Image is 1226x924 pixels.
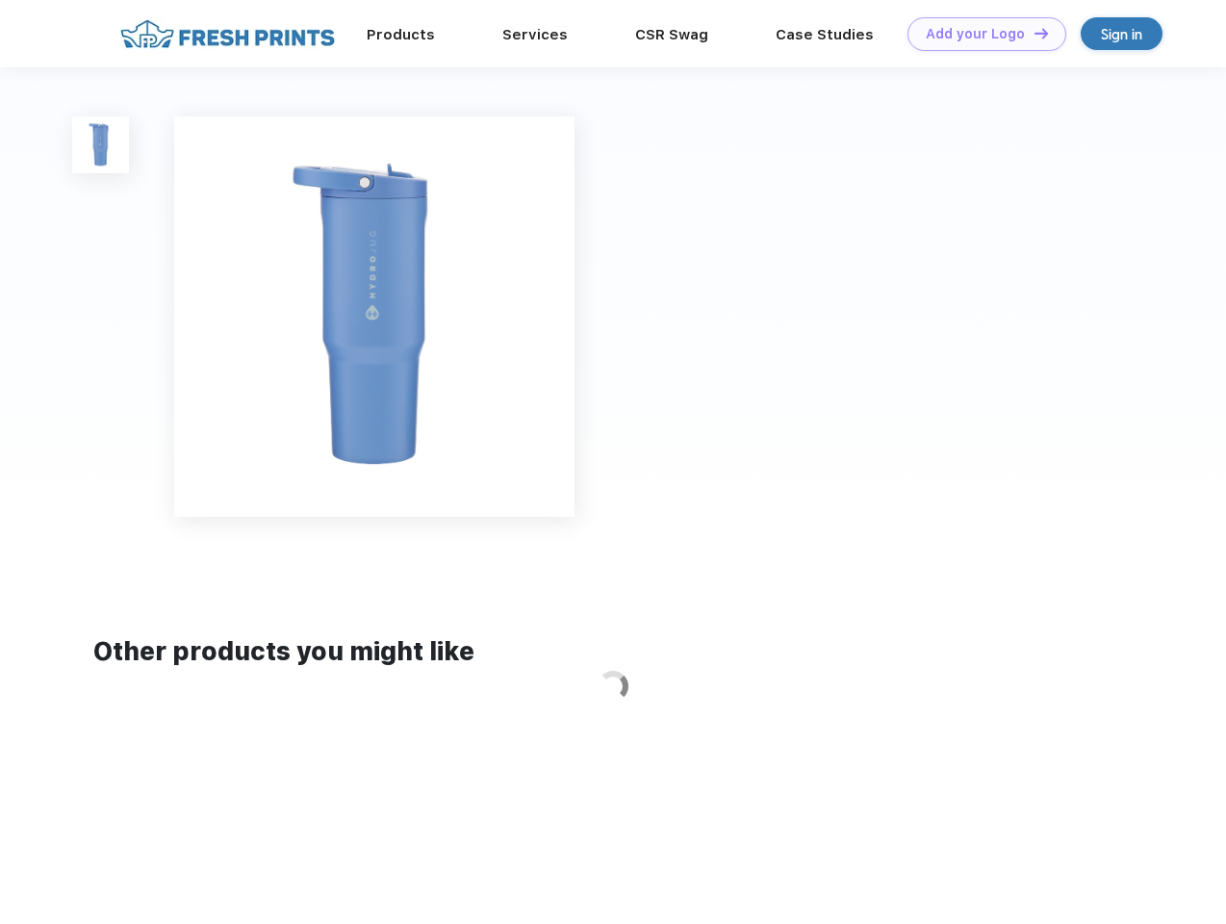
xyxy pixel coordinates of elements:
img: DT [1034,28,1048,38]
div: Add your Logo [926,26,1025,42]
img: func=resize&h=640 [174,116,575,517]
a: Products [367,26,435,43]
a: Sign in [1081,17,1162,50]
img: func=resize&h=100 [72,116,129,173]
img: fo%20logo%202.webp [115,17,341,51]
div: Sign in [1101,23,1142,45]
div: Other products you might like [93,633,1132,671]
